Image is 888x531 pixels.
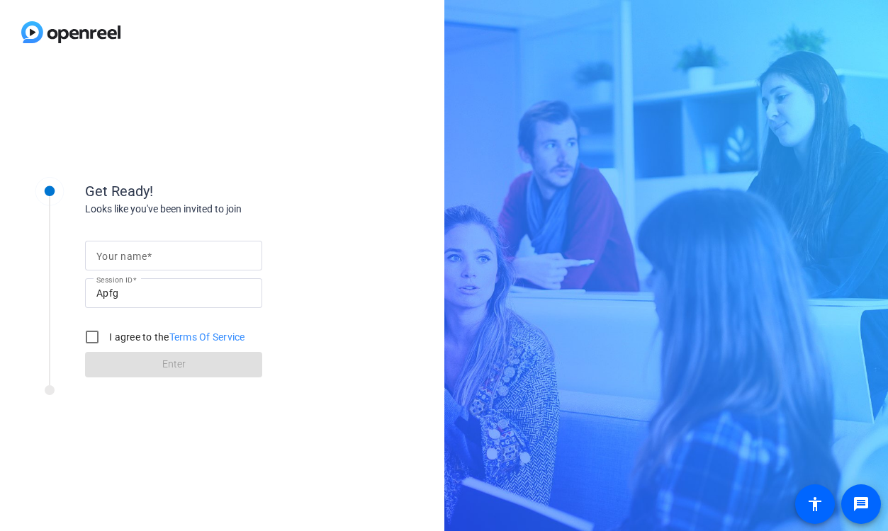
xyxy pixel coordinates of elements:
div: Looks like you've been invited to join [85,202,369,217]
label: I agree to the [106,330,245,344]
mat-icon: accessibility [806,496,824,513]
mat-label: Session ID [96,275,133,284]
div: Get Ready! [85,181,369,202]
mat-icon: message [853,496,870,513]
a: Terms Of Service [169,331,245,343]
mat-label: Your name [96,251,147,262]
